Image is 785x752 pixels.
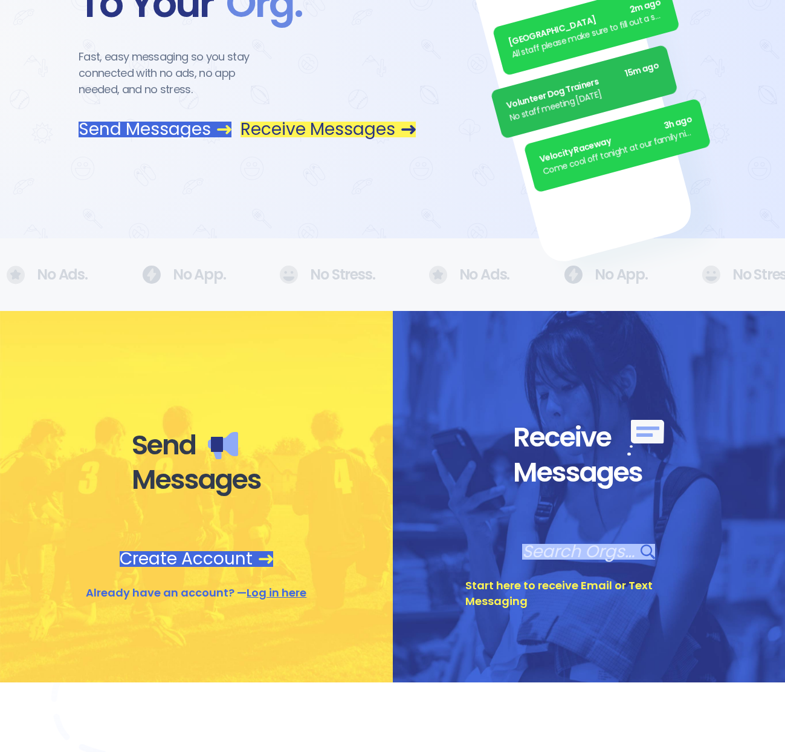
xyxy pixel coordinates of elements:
a: Send Messages [79,122,231,137]
a: Receive Messages [241,122,416,137]
div: Receive [513,420,664,456]
span: 3h ago [663,113,694,133]
a: Create Account [120,551,273,567]
div: No Stress. [702,266,778,284]
div: No App. [564,266,629,284]
div: Send [132,428,261,462]
img: No Ads. [702,266,720,284]
div: No App. [142,266,207,284]
img: No Ads. [564,266,583,284]
div: Start here to receive Email or Text Messaging [465,578,713,609]
img: No Ads. [7,266,25,284]
div: No Ads. [429,266,492,284]
div: No Stress. [279,266,356,284]
div: Messages [132,463,261,497]
img: No Ads. [279,266,298,284]
div: No staff meeting [DATE] [509,71,664,125]
a: Search Orgs… [522,544,655,560]
div: Fast, easy messaging so you stay connected with no ads, no app needed, and no stress. [79,48,272,97]
img: Send messages [208,432,238,459]
a: Log in here [247,585,306,600]
div: Come cool off tonight at our family night BBQ/cruise. All you can eat food and drinks included! O... [542,125,697,178]
div: Velocity Raceway [538,113,694,166]
div: No Ads. [7,266,69,284]
img: No Ads. [142,266,161,284]
img: No Ads. [429,266,447,284]
span: 15m ago [624,59,661,80]
div: Volunteer Dog Trainers [505,59,661,113]
div: Already have an account? — [86,585,306,601]
div: Messages [513,456,664,489]
img: Receive messages [627,420,664,456]
div: All staff please make sure to fill out a separate timesheet for the all staff meetings. [511,8,666,62]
